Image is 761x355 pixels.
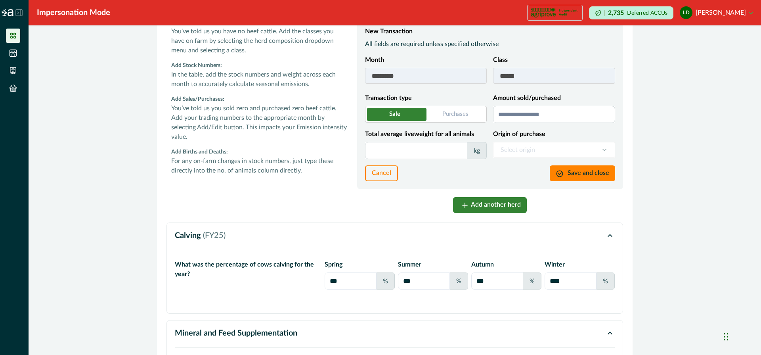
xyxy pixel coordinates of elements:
[365,27,610,36] label: New Transaction
[453,197,527,213] button: Add another herd
[171,156,348,175] p: For any on-farm changes in stock numbers, just type these directly into the no. of animals column...
[627,10,667,16] p: Deferred ACCUs
[493,93,610,103] label: Amount sold/purchased
[2,9,13,16] img: Logo
[175,328,615,338] button: Mineral and Feed Supplementation
[175,250,615,305] div: Calving (FY25)
[325,260,395,269] p: spring
[523,272,541,290] div: %
[559,9,579,17] p: Independent Audit
[608,10,624,16] p: 2,735
[550,165,615,181] button: Save and close
[171,148,348,156] p: Add Births and Deaths:
[175,231,226,240] p: Calving
[171,95,348,104] p: Add Sales/Purchases:
[531,6,556,19] img: certification logo
[365,129,482,139] label: Total average liveweight for all animals
[171,70,348,89] p: In the table, add the stock numbers and weight across each month to accurately calculate seasonal...
[376,272,395,290] div: %
[175,231,615,240] button: Calving (FY25)
[171,104,348,142] p: You’ve told us you sold zero and purchased zero beef cattle. Add your trading numbers to the appr...
[596,272,615,290] div: %
[545,260,615,269] p: winter
[724,325,728,349] div: Drag
[398,260,468,269] p: summer
[493,129,610,139] label: Origin of purchase
[467,142,487,159] div: kg
[365,165,398,181] button: Cancel
[721,317,761,355] iframe: Chat Widget
[471,260,541,269] p: autumn
[171,27,348,55] p: You've told us you have no beef cattle. Add the classes you have on farm by selecting the herd co...
[171,61,348,70] p: Add Stock Numbers:
[203,232,226,240] span: ( FY25 )
[365,55,482,65] label: Month
[680,3,753,22] button: leonie doran[PERSON_NAME]
[175,260,315,279] p: What was the percentage of cows calving for the year?
[449,272,468,290] div: %
[365,39,615,49] p: All fields are required unless specified otherwise
[365,93,482,103] label: Transaction type
[493,55,610,65] label: Class
[175,328,605,338] p: Mineral and Feed Supplementation
[37,7,110,19] div: Impersonation Mode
